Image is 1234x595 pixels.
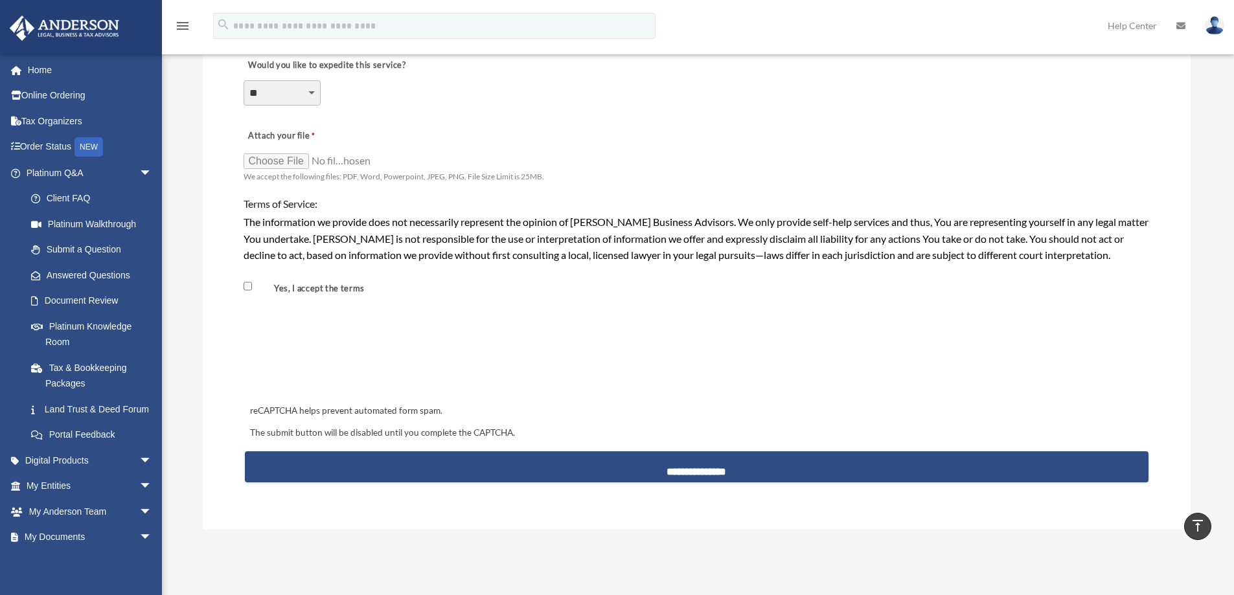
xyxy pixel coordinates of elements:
h4: Terms of Service: [244,197,1150,211]
a: Platinum Walkthrough [18,211,172,237]
a: My Anderson Teamarrow_drop_down [9,499,172,524]
span: arrow_drop_down [139,447,165,474]
span: arrow_drop_down [139,550,165,576]
a: Answered Questions [18,262,172,288]
i: menu [175,18,190,34]
img: User Pic [1205,16,1224,35]
a: vertical_align_top [1184,513,1211,540]
i: search [216,17,231,32]
a: Land Trust & Deed Forum [18,396,172,422]
a: Digital Productsarrow_drop_down [9,447,172,473]
span: arrow_drop_down [139,473,165,500]
img: Anderson Advisors Platinum Portal [6,16,123,41]
a: Tax Organizers [9,108,172,134]
a: menu [175,23,190,34]
a: My Documentsarrow_drop_down [9,524,172,550]
a: Submit a Question [18,237,172,263]
label: Attach your file [244,127,373,145]
a: My Entitiesarrow_drop_down [9,473,172,499]
a: Platinum Knowledge Room [18,313,172,355]
i: vertical_align_top [1190,518,1205,533]
a: Client FAQ [18,186,172,212]
div: The submit button will be disabled until you complete the CAPTCHA. [245,425,1148,441]
a: Portal Feedback [18,422,172,448]
label: Would you like to expedite this service? [244,56,409,74]
label: Yes, I accept the terms [255,282,370,295]
a: Order StatusNEW [9,134,172,161]
a: Online Learningarrow_drop_down [9,550,172,576]
div: reCAPTCHA helps prevent automated form spam. [245,403,1148,419]
span: We accept the following files: PDF, Word, Powerpoint, JPEG, PNG. File Size Limit is 25MB. [244,172,544,181]
a: Document Review [18,288,165,314]
a: Tax & Bookkeeping Packages [18,355,172,396]
div: NEW [74,137,103,157]
a: Online Ordering [9,83,172,109]
span: arrow_drop_down [139,499,165,525]
a: Home [9,57,172,83]
a: Platinum Q&Aarrow_drop_down [9,160,172,186]
div: The information we provide does not necessarily represent the opinion of [PERSON_NAME] Business A... [244,214,1150,264]
span: arrow_drop_down [139,524,165,551]
span: arrow_drop_down [139,160,165,186]
iframe: reCAPTCHA [246,327,443,377]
